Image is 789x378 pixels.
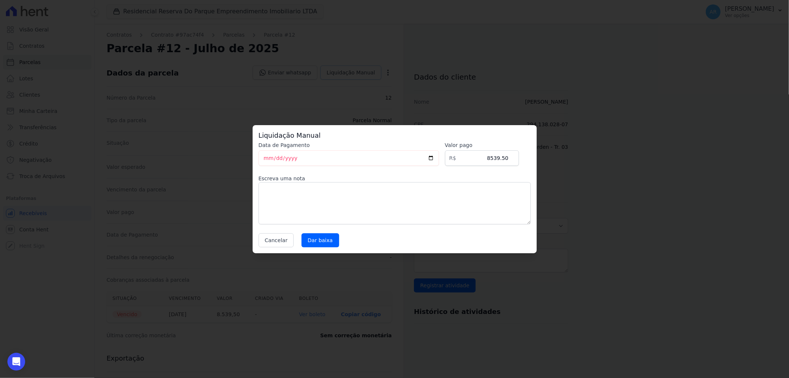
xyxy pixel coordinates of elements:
[259,175,531,182] label: Escreva uma nota
[445,141,519,149] label: Valor pago
[301,233,339,247] input: Dar baixa
[7,353,25,371] div: Open Intercom Messenger
[259,141,439,149] label: Data de Pagamento
[259,233,294,247] button: Cancelar
[259,131,531,140] h3: Liquidação Manual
